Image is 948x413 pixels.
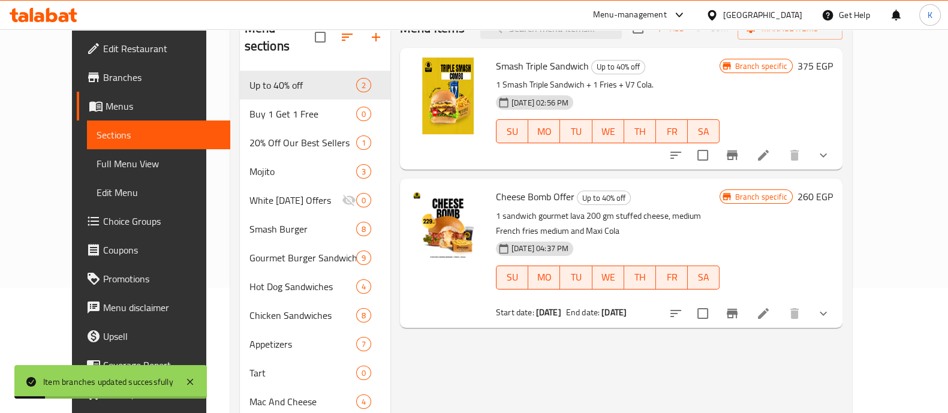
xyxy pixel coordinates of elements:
span: TU [565,269,587,286]
button: SA [688,119,720,143]
a: Branches [77,63,230,92]
span: Tart [249,366,356,380]
span: SU [501,269,523,286]
div: Buy 1 Get 1 Free [249,107,356,121]
button: TH [624,119,656,143]
span: Coupons [103,243,221,257]
span: Edit Restaurant [103,41,221,56]
h6: 260 EGP [797,188,833,205]
p: 1 Smash Triple Sandwich + 1 Fries + V7 Cola. [496,77,720,92]
span: 0 [357,108,371,120]
button: show more [809,299,838,328]
button: delete [780,299,809,328]
div: Menu-management [593,8,667,22]
svg: Show Choices [816,306,830,321]
span: FR [661,123,683,140]
span: Select to update [690,301,715,326]
span: MO [533,123,555,140]
span: Select to update [690,143,715,168]
span: 0 [357,195,371,206]
div: items [356,222,371,236]
span: SA [693,123,715,140]
button: TU [560,119,592,143]
div: Up to 40% off [591,60,645,74]
span: Mac And Cheese [249,394,356,409]
span: TU [565,123,587,140]
span: Sort sections [333,23,362,52]
a: Full Menu View [87,149,230,178]
span: [DATE] 02:56 PM [507,97,573,108]
span: FR [661,269,683,286]
span: Branch specific [730,191,791,203]
span: Grocery Checklist [103,387,221,401]
div: items [356,135,371,150]
span: WE [597,123,619,140]
span: Smash Burger [249,222,356,236]
span: End date: [566,305,600,320]
span: 2 [357,80,371,91]
b: [DATE] [536,305,561,320]
div: items [356,337,371,351]
span: TH [629,123,651,140]
h2: Menu items [400,19,465,37]
span: Branches [103,70,221,85]
div: items [356,251,371,265]
div: [GEOGRAPHIC_DATA] [723,8,802,22]
div: Up to 40% off [249,78,356,92]
span: Full Menu View [97,156,221,171]
h6: 375 EGP [797,58,833,74]
span: Appetizers [249,337,356,351]
button: WE [592,266,624,290]
span: SA [693,269,715,286]
div: items [356,394,371,409]
span: 3 [357,166,371,177]
a: Upsell [77,322,230,351]
div: items [356,193,371,207]
span: Edit Menu [97,185,221,200]
button: SU [496,119,528,143]
div: Gourmet Burger Sandwiches9 [240,243,390,272]
div: items [356,164,371,179]
img: Smash Triple Sandwich [410,58,486,134]
a: Coupons [77,236,230,264]
a: Edit Restaurant [77,34,230,63]
span: 8 [357,224,371,235]
h2: Menu sections [245,19,315,55]
div: items [356,78,371,92]
a: Edit menu item [756,148,771,162]
button: show more [809,141,838,170]
span: Branch specific [730,61,791,72]
p: 1 sandwich gourmet lava 200 gm stuffed cheese, medium French fries medium and Maxi Cola [496,209,720,239]
span: Sections [97,128,221,142]
span: [DATE] 04:37 PM [507,243,573,254]
span: Menus [106,99,221,113]
span: Chicken Sandwiches [249,308,356,322]
span: Upsell [103,329,221,343]
div: Hot Dog Sandwiches4 [240,272,390,301]
span: 4 [357,281,371,293]
button: sort-choices [661,141,690,170]
span: Coverage Report [103,358,221,372]
button: SU [496,266,528,290]
button: MO [528,266,560,290]
button: SA [688,266,720,290]
a: Edit Menu [87,178,230,207]
span: Gourmet Burger Sandwiches [249,251,356,265]
span: 4 [357,396,371,408]
button: Branch-specific-item [718,141,747,170]
div: White [DATE] Offers0 [240,186,390,215]
a: Menus [77,92,230,120]
svg: Inactive section [342,193,356,207]
div: Tart0 [240,358,390,387]
span: Cheese Bomb Offer [496,188,574,206]
button: FR [656,266,688,290]
div: items [356,366,371,380]
a: Promotions [77,264,230,293]
div: White Friday Offers [249,193,342,207]
a: Choice Groups [77,207,230,236]
button: sort-choices [661,299,690,328]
